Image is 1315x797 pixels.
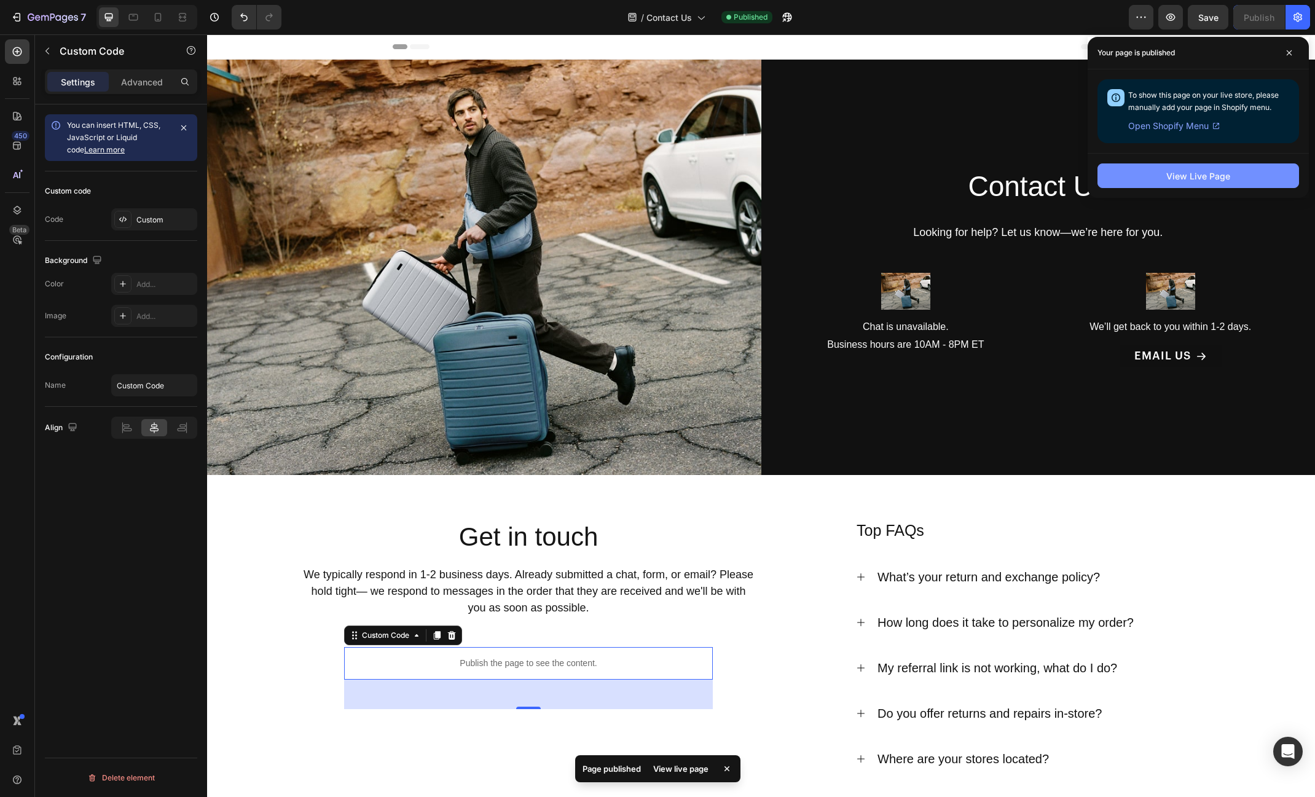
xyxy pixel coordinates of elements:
[95,532,548,582] p: We typically respond in 1-2 business days. Already submitted a chat, form, or email? Please hold ...
[45,768,197,788] button: Delete element
[656,287,742,297] span: Chat is unavailable.
[136,214,194,226] div: Custom
[646,11,692,24] span: Contact Us
[1188,5,1228,29] button: Save
[1233,5,1285,29] button: Publish
[152,595,205,607] div: Custom Code
[620,305,777,315] span: Business hours are 10AM - 8PM ET
[45,214,63,225] div: Code
[87,771,155,785] div: Delete element
[648,485,1108,508] h2: Top FAQs
[45,310,66,321] div: Image
[1166,170,1230,183] div: View Live Page
[670,759,831,781] p: When will I receive my order?
[9,225,29,235] div: Beta
[45,380,66,391] div: Name
[207,34,1315,797] iframe: Design area
[670,577,927,599] p: How long does it take to personalize my order?
[583,763,641,775] p: Page published
[646,760,716,777] div: View live page
[36,485,606,521] h2: Get in touch
[5,5,92,29] button: 7
[734,12,767,23] span: Published
[12,131,29,141] div: 450
[80,10,86,25] p: 7
[670,622,910,645] p: My referral link is not working, what do I do?
[555,188,1107,208] p: Looking for help? Let us know—we’re here for you.
[1198,12,1219,23] span: Save
[913,310,1015,334] a: EMAIL US
[641,11,644,24] span: /
[45,351,93,363] div: Configuration
[136,279,194,290] div: Add...
[1097,47,1175,59] p: Your page is published
[45,186,91,197] div: Custom code
[670,668,895,690] p: Do you offer returns and repairs in-store?
[45,278,64,289] div: Color
[927,315,984,329] p: EMAIL US
[670,532,893,554] p: What’s your return and exchange policy?
[1128,119,1209,133] span: Open Shopify Menu
[1244,11,1274,24] div: Publish
[60,44,164,58] p: Custom Code
[45,253,104,269] div: Background
[61,76,95,88] p: Settings
[137,622,506,635] p: Publish the page to see the content.
[1273,737,1303,766] div: Open Intercom Messenger
[121,76,163,88] p: Advanced
[1097,163,1299,188] button: View Live Page
[67,120,160,154] span: You can insert HTML, CSS, JavaScript or Liquid code
[554,133,1109,172] h1: Contact Us
[45,420,80,436] div: Align
[136,311,194,322] div: Add...
[1128,90,1279,112] span: To show this page on your live store, please manually add your page in Shopify menu.
[882,287,1044,297] span: We’ll get back to you within 1-2 days.
[674,238,723,275] img: gempages_537449011947242628-41c811ba-a810-4db1-a9ac-de1925d49ffb.jpg
[670,713,842,736] p: Where are your stores located?
[939,238,988,275] img: gempages_537449011947242628-41c811ba-a810-4db1-a9ac-de1925d49ffb.jpg
[84,145,125,154] a: Learn more
[232,5,281,29] div: Undo/Redo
